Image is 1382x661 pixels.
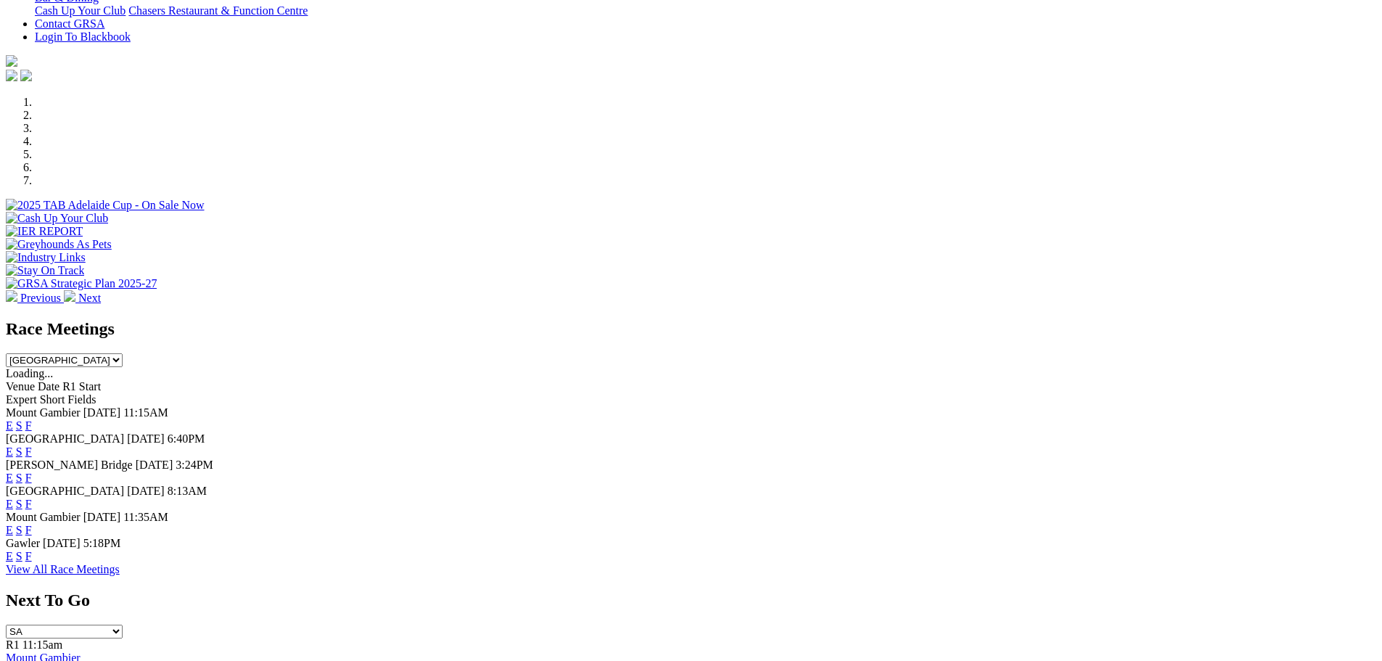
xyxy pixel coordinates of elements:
[168,485,207,497] span: 8:13AM
[6,446,13,458] a: E
[25,498,32,510] a: F
[6,472,13,484] a: E
[6,406,81,419] span: Mount Gambier
[25,446,32,458] a: F
[35,4,126,17] a: Cash Up Your Club
[6,277,157,290] img: GRSA Strategic Plan 2025-27
[6,563,120,575] a: View All Race Meetings
[6,419,13,432] a: E
[40,393,65,406] span: Short
[16,446,22,458] a: S
[168,432,205,445] span: 6:40PM
[127,485,165,497] span: [DATE]
[83,511,121,523] span: [DATE]
[127,432,165,445] span: [DATE]
[6,550,13,562] a: E
[25,550,32,562] a: F
[6,524,13,536] a: E
[6,367,53,379] span: Loading...
[6,199,205,212] img: 2025 TAB Adelaide Cup - On Sale Now
[6,290,17,302] img: chevron-left-pager-white.svg
[16,524,22,536] a: S
[123,406,168,419] span: 11:15AM
[16,419,22,432] a: S
[6,55,17,67] img: logo-grsa-white.png
[64,292,101,304] a: Next
[6,225,83,238] img: IER REPORT
[67,393,96,406] span: Fields
[6,264,84,277] img: Stay On Track
[22,639,62,651] span: 11:15am
[64,290,75,302] img: chevron-right-pager-white.svg
[25,472,32,484] a: F
[35,30,131,43] a: Login To Blackbook
[6,639,20,651] span: R1
[6,212,108,225] img: Cash Up Your Club
[6,591,1376,610] h2: Next To Go
[16,472,22,484] a: S
[25,419,32,432] a: F
[16,550,22,562] a: S
[6,498,13,510] a: E
[6,393,37,406] span: Expert
[78,292,101,304] span: Next
[136,459,173,471] span: [DATE]
[38,380,59,393] span: Date
[16,498,22,510] a: S
[6,537,40,549] span: Gawler
[6,485,124,497] span: [GEOGRAPHIC_DATA]
[43,537,81,549] span: [DATE]
[6,380,35,393] span: Venue
[123,511,168,523] span: 11:35AM
[35,4,1376,17] div: Bar & Dining
[25,524,32,536] a: F
[6,319,1376,339] h2: Race Meetings
[6,292,64,304] a: Previous
[176,459,213,471] span: 3:24PM
[6,70,17,81] img: facebook.svg
[6,511,81,523] span: Mount Gambier
[6,432,124,445] span: [GEOGRAPHIC_DATA]
[83,537,121,549] span: 5:18PM
[35,17,104,30] a: Contact GRSA
[20,292,61,304] span: Previous
[20,70,32,81] img: twitter.svg
[83,406,121,419] span: [DATE]
[6,251,86,264] img: Industry Links
[62,380,101,393] span: R1 Start
[6,459,133,471] span: [PERSON_NAME] Bridge
[6,238,112,251] img: Greyhounds As Pets
[128,4,308,17] a: Chasers Restaurant & Function Centre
